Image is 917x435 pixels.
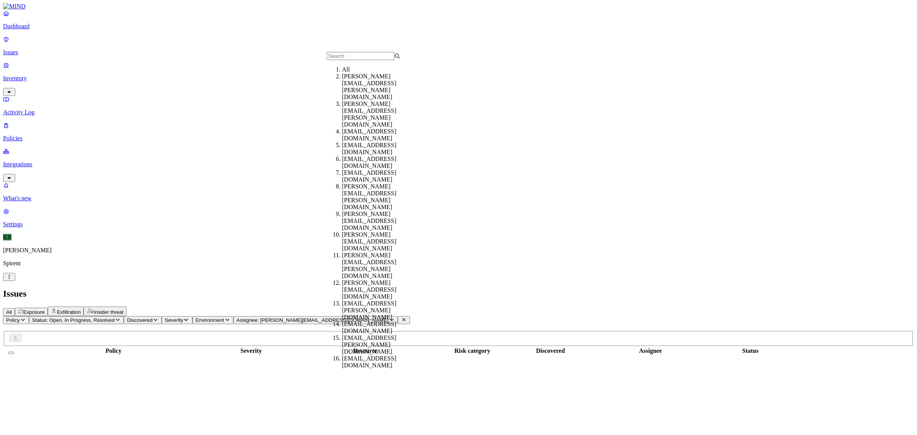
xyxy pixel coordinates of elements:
[438,347,507,354] div: Risk category
[3,289,914,299] h2: Issues
[3,148,914,181] a: Integrations
[3,3,914,10] a: MIND
[3,109,914,116] p: Activity Log
[57,309,81,315] span: Exfiltration
[209,347,293,354] div: Severity
[342,334,416,355] div: [EMAIL_ADDRESS][PERSON_NAME][DOMAIN_NAME]
[342,66,416,73] div: All
[3,260,914,267] p: Spirent
[342,142,416,156] div: [EMAIL_ADDRESS][DOMAIN_NAME]
[6,309,12,315] span: All
[327,52,394,60] input: Search
[342,101,416,128] div: [PERSON_NAME][EMAIL_ADDRESS][PERSON_NAME][DOMAIN_NAME]
[3,3,26,10] img: MIND
[3,208,914,228] a: Settings
[342,211,416,231] div: [PERSON_NAME][EMAIL_ADDRESS][DOMAIN_NAME]
[342,128,416,142] div: [EMAIL_ADDRESS][DOMAIN_NAME]
[342,231,416,252] div: [PERSON_NAME][EMAIL_ADDRESS][DOMAIN_NAME]
[342,252,416,279] div: [PERSON_NAME][EMAIL_ADDRESS][PERSON_NAME][DOMAIN_NAME]
[3,122,914,142] a: Policies
[342,355,416,369] div: [EMAIL_ADDRESS][DOMAIN_NAME]
[3,36,914,56] a: Issues
[3,96,914,116] a: Activity Log
[342,321,416,334] div: [EMAIL_ADDRESS][DOMAIN_NAME]
[342,156,416,169] div: [EMAIL_ADDRESS][DOMAIN_NAME]
[342,73,416,101] div: [PERSON_NAME][EMAIL_ADDRESS][PERSON_NAME][DOMAIN_NAME]
[8,352,14,354] button: Select all
[3,247,914,254] p: [PERSON_NAME]
[3,135,914,142] p: Policies
[3,234,11,240] span: KR
[342,279,416,300] div: [PERSON_NAME][EMAIL_ADDRESS][DOMAIN_NAME]
[3,10,914,30] a: Dashboard
[3,62,914,95] a: Inventory
[237,317,389,323] span: Assignee: [PERSON_NAME][EMAIL_ADDRESS][DOMAIN_NAME]
[295,347,436,354] div: Resource
[165,317,183,323] span: Severity
[342,183,416,211] div: [PERSON_NAME][EMAIL_ADDRESS][PERSON_NAME][DOMAIN_NAME]
[342,300,416,321] div: [EMAIL_ADDRESS][PERSON_NAME][DOMAIN_NAME]
[23,309,45,315] span: Exposure
[6,317,20,323] span: Policy
[3,195,914,202] p: What's new
[3,182,914,202] a: What's new
[196,317,224,323] span: Environment
[3,221,914,228] p: Settings
[32,317,115,323] span: Status: Open, In Progress, Resolved
[342,169,416,183] div: [EMAIL_ADDRESS][DOMAIN_NAME]
[708,347,792,354] div: Status
[3,75,914,82] p: Inventory
[127,317,152,323] span: Discovered
[594,347,707,354] div: Assignee
[3,49,914,56] p: Issues
[19,347,207,354] div: Policy
[509,347,593,354] div: Discovered
[3,23,914,30] p: Dashboard
[94,309,123,315] span: Insider threat
[3,161,914,168] p: Integrations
